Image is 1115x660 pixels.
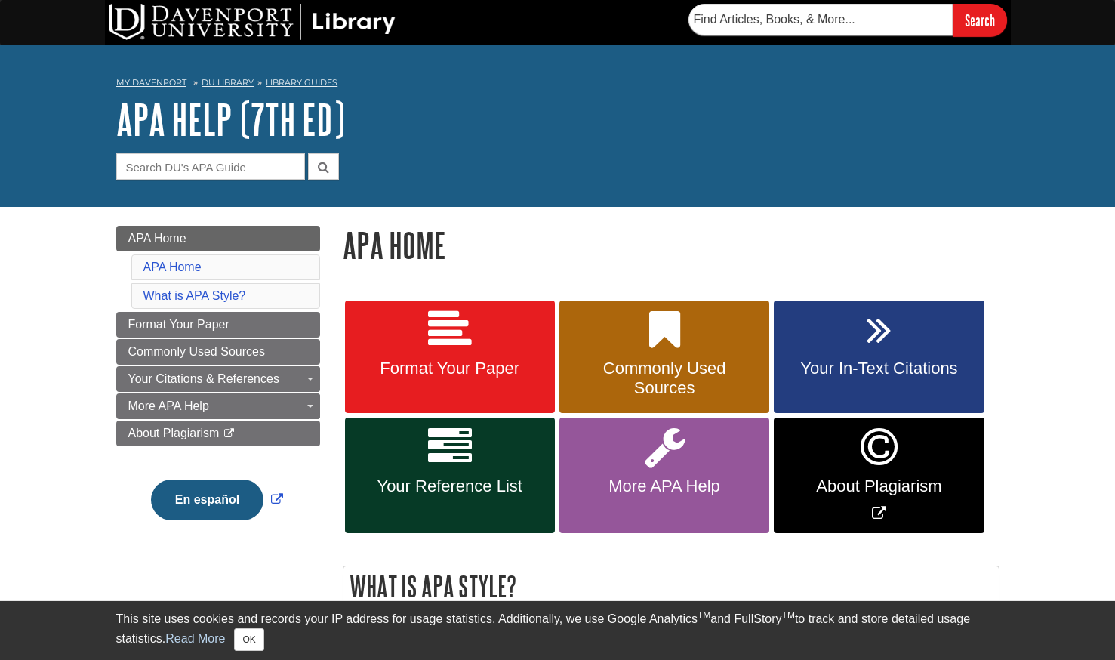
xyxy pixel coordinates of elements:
input: Find Articles, Books, & More... [688,4,953,35]
a: Read More [165,632,225,645]
span: Your In-Text Citations [785,359,972,378]
a: Your Reference List [345,418,555,533]
img: DU Library [109,4,396,40]
a: Link opens in new window [147,493,287,506]
a: Format Your Paper [116,312,320,338]
div: This site uses cookies and records your IP address for usage statistics. Additionally, we use Goo... [116,610,999,651]
button: En español [151,480,263,520]
a: Your In-Text Citations [774,301,984,414]
a: APA Home [116,226,320,251]
a: What is APA Style? [143,289,246,302]
span: About Plagiarism [785,476,972,496]
span: Format Your Paper [356,359,544,378]
a: APA Help (7th Ed) [116,96,345,143]
h2: What is APA Style? [343,566,999,606]
a: DU Library [202,77,254,88]
a: Your Citations & References [116,366,320,392]
a: Library Guides [266,77,337,88]
a: Commonly Used Sources [559,301,769,414]
button: Close [234,628,263,651]
a: Format Your Paper [345,301,555,414]
a: APA Home [143,261,202,273]
span: More APA Help [571,476,758,496]
sup: TM [782,610,795,621]
div: Guide Page Menu [116,226,320,546]
span: Commonly Used Sources [128,345,265,358]
sup: TM [698,610,710,621]
i: This link opens in a new window [223,429,236,439]
a: Link opens in new window [774,418,984,533]
input: Search DU's APA Guide [116,153,305,180]
span: Commonly Used Sources [571,359,758,398]
input: Search [953,4,1007,36]
a: My Davenport [116,76,186,89]
form: Searches DU Library's articles, books, and more [688,4,1007,36]
span: About Plagiarism [128,427,220,439]
nav: breadcrumb [116,72,999,97]
span: Your Reference List [356,476,544,496]
span: Your Citations & References [128,372,279,385]
a: More APA Help [559,418,769,533]
a: Commonly Used Sources [116,339,320,365]
span: More APA Help [128,399,209,412]
a: More APA Help [116,393,320,419]
a: About Plagiarism [116,421,320,446]
span: Format Your Paper [128,318,229,331]
span: APA Home [128,232,186,245]
h1: APA Home [343,226,999,264]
